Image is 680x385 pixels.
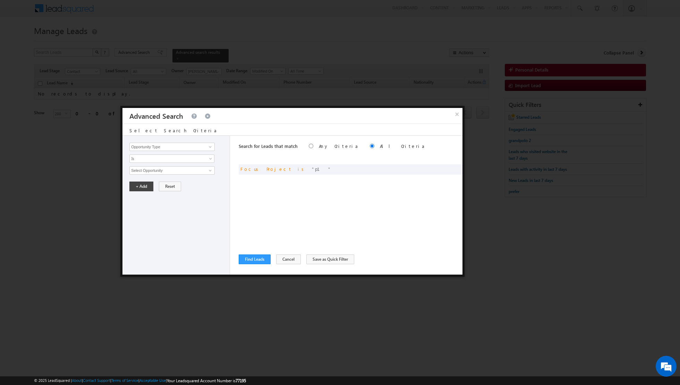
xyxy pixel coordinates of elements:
button: × [452,108,463,120]
a: Show All Items [205,167,214,174]
span: Is [130,156,205,162]
a: Acceptable Use [139,378,166,383]
img: d_60004797649_company_0_60004797649 [12,36,29,45]
a: Is [129,154,214,163]
input: Type to Search [129,166,215,175]
textarea: Type your message and hit 'Enter' [9,64,127,208]
span: 77195 [236,378,246,383]
em: Start Chat [94,214,126,223]
label: Any Criteria [319,143,359,149]
a: Contact Support [83,378,110,383]
span: Your Leadsquared Account Number is [167,378,246,383]
div: Minimize live chat window [114,3,130,20]
button: Find Leads [239,254,271,264]
input: Type to Search [129,143,215,151]
button: + Add [129,182,153,191]
a: Show All Items [205,143,214,150]
span: Search for Leads that match [239,143,298,149]
a: Terms of Service [111,378,138,383]
span: © 2025 LeadSquared | | | | | [34,377,246,384]
div: Chat with us now [36,36,117,45]
span: is [298,166,306,172]
button: Cancel [276,254,301,264]
span: p1 [312,166,331,172]
span: Focus Project [240,166,292,172]
a: About [72,378,82,383]
span: Select Search Criteria [129,127,218,133]
button: Save as Quick Filter [306,254,354,264]
label: All Criteria [380,143,425,149]
h3: Advanced Search [129,108,183,124]
button: Reset [159,182,181,191]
